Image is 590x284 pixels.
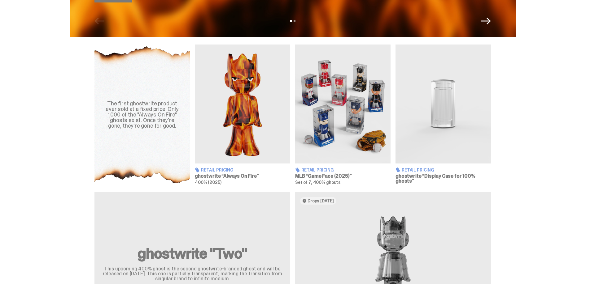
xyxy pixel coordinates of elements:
img: Display Case for 100% ghosts [396,45,491,163]
span: Drops [DATE] [308,198,334,203]
div: The first ghostwrite product ever sold at a fixed price. Only 1,000 of the "Always On Fire" ghost... [102,101,182,129]
a: Game Face (2025) Retail Pricing [295,45,391,185]
img: Always On Fire [195,45,290,163]
span: Set of 7, 400% ghosts [295,180,341,185]
button: Next [481,16,491,26]
span: Retail Pricing [301,168,334,172]
img: Game Face (2025) [295,45,391,163]
h3: MLB “Game Face (2025)” [295,174,391,179]
span: Retail Pricing [402,168,434,172]
a: Display Case for 100% ghosts Retail Pricing [396,45,491,185]
span: Retail Pricing [201,168,234,172]
button: View slide 1 [290,20,292,22]
h2: ghostwrite "Two" [102,246,283,261]
h3: ghostwrite “Display Case for 100% ghosts” [396,174,491,184]
a: Always On Fire Retail Pricing [195,45,290,185]
span: 400% (2025) [195,180,221,185]
p: This upcoming 400% ghost is the second ghostwrite-branded ghost and will be released on [DATE]. T... [102,266,283,281]
button: View slide 2 [294,20,295,22]
h3: ghostwrite “Always On Fire” [195,174,290,179]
